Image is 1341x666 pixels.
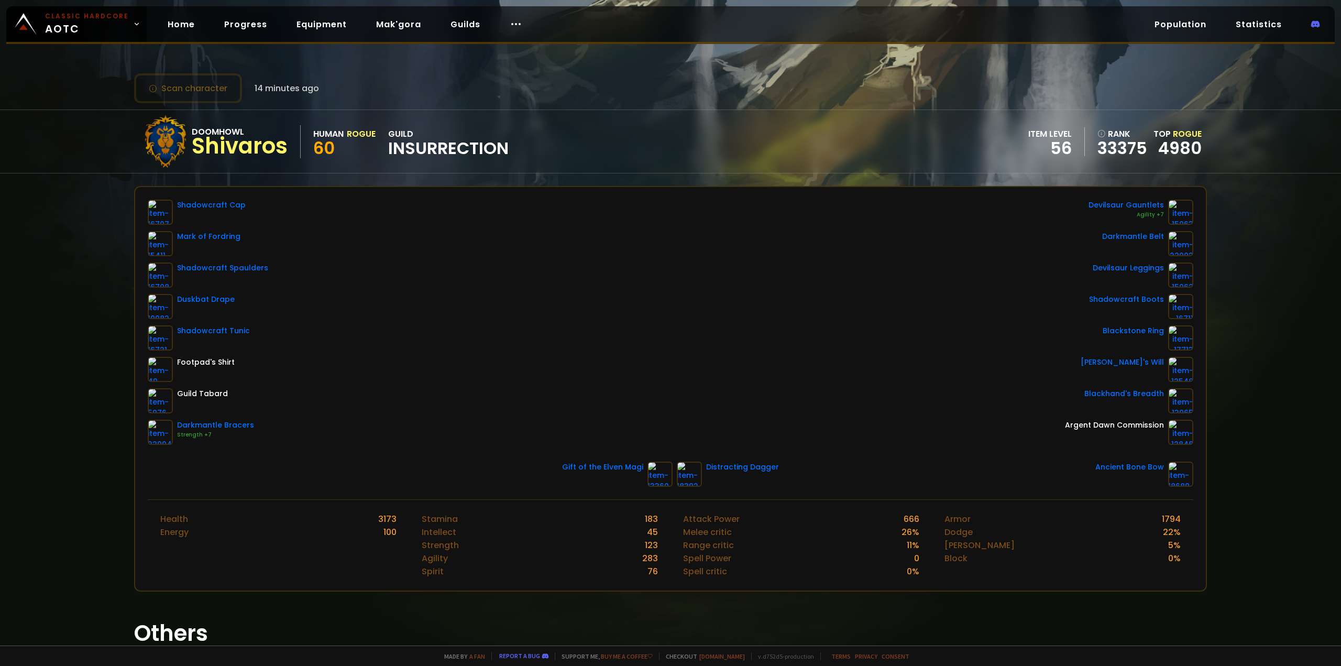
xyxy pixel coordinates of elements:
[1097,140,1147,156] a: 33375
[1168,200,1193,225] img: item-15063
[683,512,740,526] div: Attack Power
[148,325,173,351] img: item-16721
[422,565,444,578] div: Spirit
[134,617,1207,650] h1: Others
[1084,388,1164,399] div: Blackhand's Breadth
[148,420,173,445] img: item-22004
[882,652,909,660] a: Consent
[388,140,509,156] span: Insurrection
[1168,325,1193,351] img: item-17713
[422,526,456,539] div: Intellect
[683,526,732,539] div: Melee critic
[288,14,355,35] a: Equipment
[944,539,1015,552] div: [PERSON_NAME]
[1163,526,1181,539] div: 22 %
[388,127,509,156] div: guild
[642,552,658,565] div: 283
[347,127,376,140] div: Rogue
[914,552,919,565] div: 0
[148,263,173,288] img: item-16708
[902,526,919,539] div: 26 %
[1065,420,1164,431] div: Argent Dawn Commission
[645,512,658,526] div: 183
[683,565,727,578] div: Spell critic
[422,512,458,526] div: Stamina
[1093,263,1164,274] div: Devilsaur Leggings
[148,200,173,225] img: item-16707
[442,14,489,35] a: Guilds
[1028,140,1072,156] div: 56
[1097,127,1147,140] div: rank
[1168,231,1193,256] img: item-22002
[159,14,203,35] a: Home
[1028,127,1072,140] div: item level
[177,420,254,431] div: Darkmantle Bracers
[659,652,745,660] span: Checkout
[1168,462,1193,487] img: item-18680
[647,526,658,539] div: 45
[255,82,319,95] span: 14 minutes ago
[555,652,653,660] span: Support me,
[177,388,228,399] div: Guild Tabard
[1081,357,1164,368] div: [PERSON_NAME]'s Will
[1168,357,1193,382] img: item-12548
[160,526,189,539] div: Energy
[422,539,459,552] div: Strength
[1089,200,1164,211] div: Devilsaur Gauntlets
[148,231,173,256] img: item-15411
[1168,294,1193,319] img: item-16711
[1168,263,1193,288] img: item-15062
[904,512,919,526] div: 666
[378,512,397,526] div: 3173
[1227,14,1290,35] a: Statistics
[148,388,173,413] img: item-5976
[601,652,653,660] a: Buy me a coffee
[1153,127,1202,140] div: Top
[706,462,779,473] div: Distracting Dagger
[1173,128,1202,140] span: Rogue
[1168,539,1181,552] div: 5 %
[177,357,235,368] div: Footpad's Shirt
[422,552,448,565] div: Agility
[1146,14,1215,35] a: Population
[499,652,540,660] a: Report a bug
[1168,420,1193,445] img: item-12846
[751,652,814,660] span: v. d752d5 - production
[1158,136,1202,160] a: 4980
[944,512,971,526] div: Armor
[907,565,919,578] div: 0 %
[438,652,485,660] span: Made by
[699,652,745,660] a: [DOMAIN_NAME]
[45,12,129,37] span: AOTC
[677,462,702,487] img: item-18392
[177,294,235,305] div: Duskbat Drape
[944,526,973,539] div: Dodge
[216,14,276,35] a: Progress
[645,539,658,552] div: 123
[177,231,240,242] div: Mark of Fordring
[177,325,250,336] div: Shadowcraft Tunic
[192,138,288,154] div: Shivaros
[1162,512,1181,526] div: 1794
[383,526,397,539] div: 100
[313,136,335,160] span: 60
[134,73,242,103] button: Scan character
[1089,294,1164,305] div: Shadowcraft Boots
[177,200,246,211] div: Shadowcraft Cap
[313,127,344,140] div: Human
[45,12,129,21] small: Classic Hardcore
[469,652,485,660] a: a fan
[368,14,430,35] a: Mak'gora
[148,294,173,319] img: item-19982
[855,652,877,660] a: Privacy
[683,539,734,552] div: Range critic
[647,462,673,487] img: item-13360
[177,263,268,274] div: Shadowcraft Spaulders
[647,565,658,578] div: 76
[1168,552,1181,565] div: 0 %
[148,357,173,382] img: item-49
[1102,231,1164,242] div: Darkmantle Belt
[562,462,643,473] div: Gift of the Elven Magi
[1095,462,1164,473] div: Ancient Bone Bow
[1103,325,1164,336] div: Blackstone Ring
